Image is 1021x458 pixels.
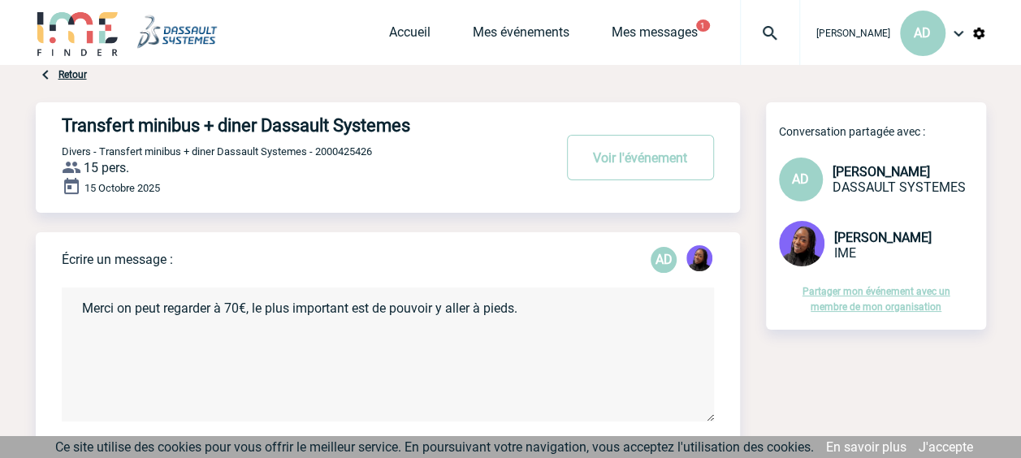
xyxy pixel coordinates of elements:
span: AD [914,25,931,41]
a: Accueil [389,24,430,47]
span: Divers - Transfert minibus + diner Dassault Systemes - 2000425426 [62,145,372,158]
h4: Transfert minibus + diner Dassault Systemes [62,115,504,136]
a: Mes événements [473,24,569,47]
a: Mes messages [612,24,698,47]
a: En savoir plus [826,439,906,455]
a: Retour [58,69,87,80]
a: Partager mon événement avec un membre de mon organisation [803,286,950,313]
span: 15 Octobre 2025 [84,182,160,194]
div: Anne-Catherine DELECROIX [651,247,677,273]
a: J'accepte [919,439,973,455]
button: 1 [696,19,710,32]
span: IME [834,245,856,261]
span: DASSAULT SYSTEMES [833,179,966,195]
img: IME-Finder [36,10,120,56]
span: [PERSON_NAME] [816,28,890,39]
span: 15 pers. [84,160,129,175]
p: Conversation partagée avec : [779,125,986,138]
div: Tabaski THIAM [686,245,712,274]
button: Voir l'événement [567,135,714,180]
span: [PERSON_NAME] [833,164,930,179]
img: 131349-0.png [686,245,712,271]
p: AD [651,247,677,273]
img: 131349-0.png [779,221,824,266]
p: Écrire un message : [62,252,173,267]
span: Ce site utilise des cookies pour vous offrir le meilleur service. En poursuivant votre navigation... [55,439,814,455]
span: AD [792,171,809,187]
span: [PERSON_NAME] [834,230,932,245]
